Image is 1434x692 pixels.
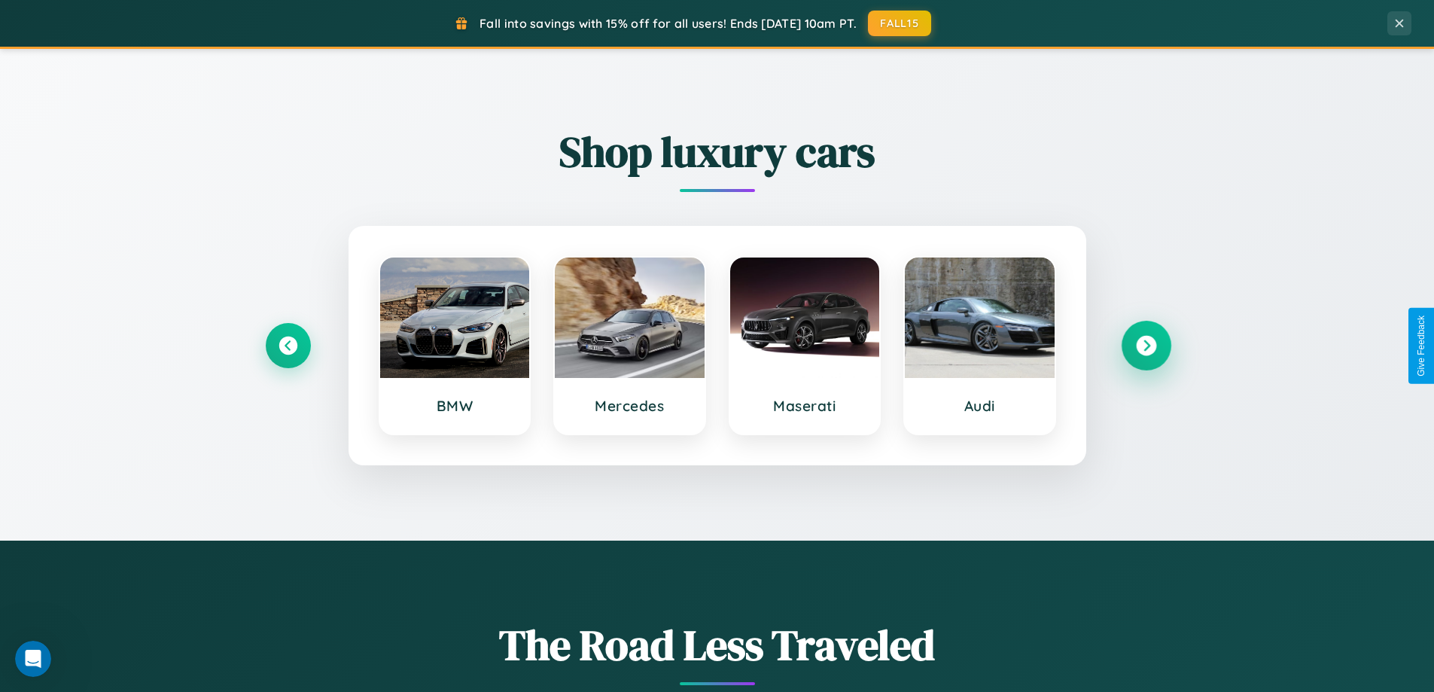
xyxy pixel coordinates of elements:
[15,641,51,677] iframe: Intercom live chat
[745,397,865,415] h3: Maserati
[1416,316,1426,376] div: Give Feedback
[480,16,857,31] span: Fall into savings with 15% off for all users! Ends [DATE] 10am PT.
[570,397,690,415] h3: Mercedes
[395,397,515,415] h3: BMW
[868,11,931,36] button: FALL15
[266,123,1169,181] h2: Shop luxury cars
[266,616,1169,674] h1: The Road Less Traveled
[920,397,1040,415] h3: Audi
